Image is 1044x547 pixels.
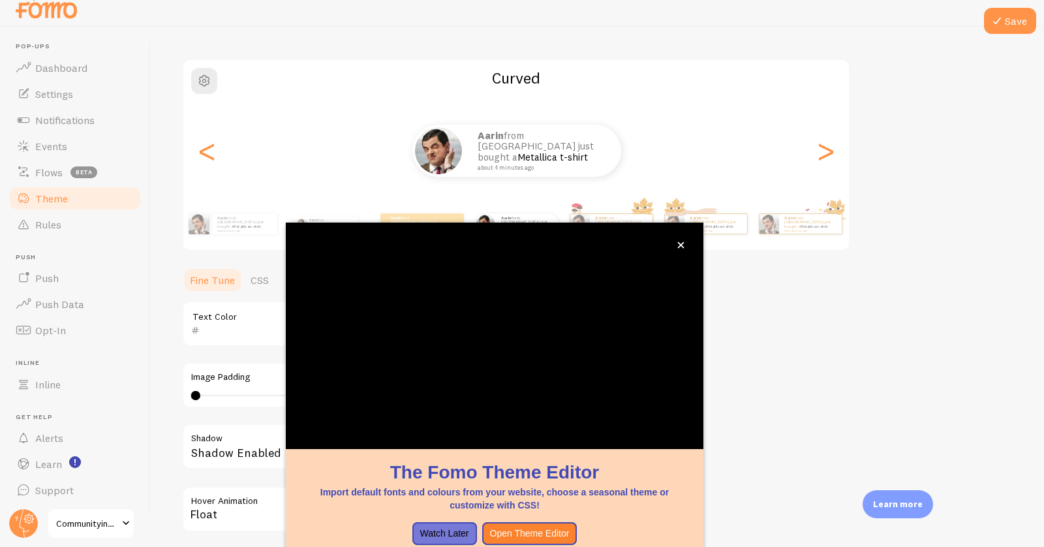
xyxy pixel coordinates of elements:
h1: The Fomo Theme Editor [301,460,688,485]
p: Import default fonts and colours from your website, choose a seasonal theme or customize with CSS! [301,486,688,512]
a: Rules [8,211,142,238]
p: from [GEOGRAPHIC_DATA] just bought a [690,215,742,232]
img: Fomo [415,127,462,174]
span: Flows [35,166,63,179]
a: Flows beta [8,159,142,185]
a: Opt-In [8,317,142,343]
span: Opt-In [35,324,66,337]
a: Dashboard [8,55,142,81]
strong: Aarin [391,215,401,221]
strong: Aarin [595,215,606,221]
a: Metallica t-shirt [800,224,828,229]
strong: Aarin [309,218,318,222]
a: Learn [8,451,142,477]
p: from [GEOGRAPHIC_DATA] just bought a [501,215,553,232]
img: Fomo [296,219,307,229]
span: Communityinfluencer [56,516,118,531]
span: Events [35,140,67,153]
a: Events [8,133,142,159]
p: from [GEOGRAPHIC_DATA] just bought a [784,215,837,232]
svg: <p>Watch New Feature Tutorials!</p> [69,456,81,468]
a: Fine Tune [182,267,243,293]
p: from [GEOGRAPHIC_DATA] just bought a [217,215,272,232]
span: beta [70,166,97,178]
div: Previous slide [199,104,215,198]
strong: Aarin [217,215,228,221]
img: Fomo [759,214,778,234]
strong: Aarin [690,215,700,221]
span: Pop-ups [16,42,142,51]
a: Theme [8,185,142,211]
div: Learn more [863,490,933,518]
img: Fomo [664,214,684,234]
button: close, [674,238,688,252]
p: from [GEOGRAPHIC_DATA] just bought a [478,131,608,171]
a: Alerts [8,425,142,451]
span: Get Help [16,413,142,422]
img: Fomo [476,214,495,233]
a: Push Data [8,291,142,317]
span: Dashboard [35,61,87,74]
span: Theme [35,192,68,205]
small: about 4 minutes ago [478,164,604,171]
span: Settings [35,87,73,101]
div: Shadow Enabled [182,424,574,471]
a: Notifications [8,107,142,133]
img: Fomo [570,214,589,234]
span: Push Data [35,298,84,311]
img: Fomo [189,213,209,234]
label: Image Padding [191,371,564,383]
span: Alerts [35,431,63,445]
button: Save [984,8,1036,34]
strong: Aarin [478,129,504,142]
span: Inline [16,359,142,367]
span: Rules [35,218,61,231]
a: Support [8,477,142,503]
button: Open Theme Editor [482,522,577,546]
div: Float [182,486,574,532]
a: Communityinfluencer [47,508,135,539]
small: about 4 minutes ago [217,229,271,232]
span: Push [16,253,142,262]
div: Next slide [818,104,833,198]
strong: Aarin [784,215,795,221]
strong: Aarin [501,215,512,221]
a: Metallica t-shirt [705,224,733,229]
small: about 4 minutes ago [690,229,741,232]
a: CSS [243,267,277,293]
button: Watch Later [412,522,477,546]
span: Push [35,272,59,285]
p: from [GEOGRAPHIC_DATA] just bought a [595,215,647,232]
a: Inline [8,371,142,398]
a: Metallica t-shirt [517,151,588,163]
span: Inline [35,378,61,391]
p: from [GEOGRAPHIC_DATA] just bought a [391,215,443,232]
p: from [GEOGRAPHIC_DATA] just bought a [309,217,353,231]
a: Metallica t-shirt [233,224,261,229]
span: Notifications [35,114,95,127]
a: Settings [8,81,142,107]
p: Learn more [873,498,923,510]
a: Push [8,265,142,291]
h2: Curved [183,68,849,88]
span: Learn [35,458,62,471]
span: Support [35,484,74,497]
small: about 4 minutes ago [784,229,835,232]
